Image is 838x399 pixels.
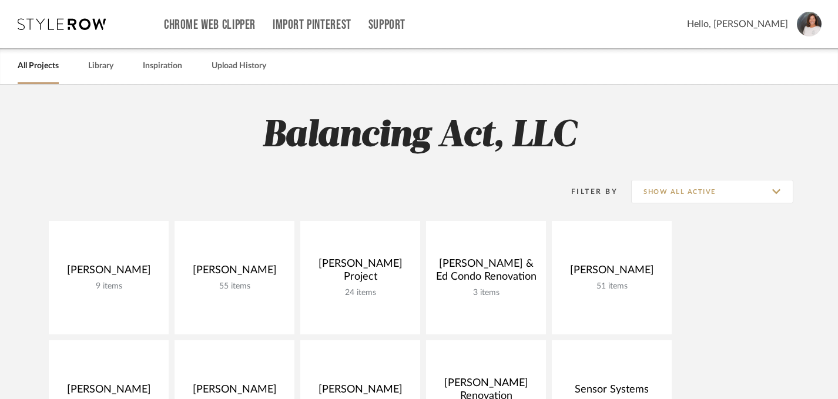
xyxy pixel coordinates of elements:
[88,58,113,74] a: Library
[18,58,59,74] a: All Projects
[273,20,351,30] a: Import Pinterest
[58,264,159,281] div: [PERSON_NAME]
[435,257,537,288] div: [PERSON_NAME] & Ed Condo Renovation
[310,288,411,298] div: 24 items
[556,186,618,197] div: Filter By
[184,264,285,281] div: [PERSON_NAME]
[184,281,285,291] div: 55 items
[561,281,662,291] div: 51 items
[310,257,411,288] div: [PERSON_NAME] Project
[435,288,537,298] div: 3 items
[164,20,256,30] a: Chrome Web Clipper
[143,58,182,74] a: Inspiration
[58,281,159,291] div: 9 items
[212,58,266,74] a: Upload History
[561,264,662,281] div: [PERSON_NAME]
[368,20,405,30] a: Support
[797,12,822,36] img: avatar
[687,17,788,31] span: Hello, [PERSON_NAME]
